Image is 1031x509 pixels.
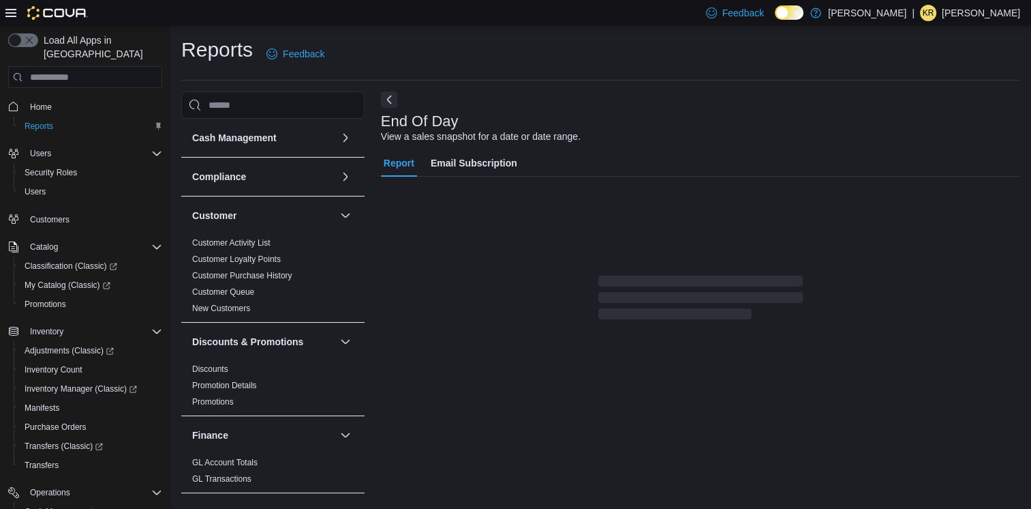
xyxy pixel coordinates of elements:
[14,257,168,276] a: Classification (Classic)
[3,144,168,163] button: Users
[25,364,82,375] span: Inventory Count
[25,441,103,452] span: Transfers (Classic)
[261,40,330,68] a: Feedback
[192,396,234,407] span: Promotions
[181,361,365,416] div: Discounts & Promotions
[25,186,46,197] span: Users
[14,456,168,475] button: Transfers
[25,167,77,178] span: Security Roles
[192,457,258,468] span: GL Account Totals
[181,454,365,493] div: Finance
[25,345,114,356] span: Adjustments (Classic)
[14,418,168,437] button: Purchase Orders
[25,99,57,115] a: Home
[19,381,162,397] span: Inventory Manager (Classic)
[192,270,292,281] span: Customer Purchase History
[19,343,162,359] span: Adjustments (Classic)
[192,303,250,314] span: New Customers
[19,296,72,312] a: Promotions
[192,428,335,442] button: Finance
[25,212,75,228] a: Customers
[598,278,803,322] span: Loading
[19,457,162,474] span: Transfers
[3,237,168,257] button: Catalog
[19,184,51,200] a: Users
[192,131,335,145] button: Cash Management
[25,460,59,471] span: Transfers
[283,47,324,61] span: Feedback
[19,400,65,416] a: Manifests
[19,164,162,181] span: Security Roles
[19,296,162,312] span: Promotions
[25,299,66,310] span: Promotions
[19,400,162,416] span: Manifests
[25,239,63,255] button: Catalog
[25,211,162,228] span: Customers
[942,5,1020,21] p: [PERSON_NAME]
[25,239,162,255] span: Catalog
[19,438,108,454] a: Transfers (Classic)
[19,457,64,474] a: Transfers
[192,170,335,184] button: Compliance
[14,182,168,201] button: Users
[192,304,250,313] a: New Customers
[920,5,936,21] div: Kelsie Rutledge
[192,364,228,374] a: Discounts
[38,33,162,61] span: Load All Apps in [GEOGRAPHIC_DATA]
[923,5,934,21] span: KR
[25,422,87,433] span: Purchase Orders
[381,91,397,108] button: Next
[19,184,162,200] span: Users
[19,277,116,293] a: My Catalog (Classic)
[192,287,254,297] a: Customer Queue
[19,258,123,274] a: Classification (Classic)
[192,474,251,484] a: GL Transactions
[25,383,137,394] span: Inventory Manager (Classic)
[30,242,58,252] span: Catalog
[30,214,70,225] span: Customers
[25,484,162,501] span: Operations
[192,380,257,391] span: Promotion Details
[25,280,110,291] span: My Catalog (Classic)
[775,5,803,20] input: Dark Mode
[25,145,57,162] button: Users
[3,483,168,502] button: Operations
[25,323,162,340] span: Inventory
[27,6,88,20] img: Cova
[192,209,236,222] h3: Customer
[192,397,234,407] a: Promotions
[192,364,228,375] span: Discounts
[192,335,335,349] button: Discounts & Promotions
[25,261,117,272] span: Classification (Classic)
[722,6,764,20] span: Feedback
[337,207,354,224] button: Customer
[3,96,168,116] button: Home
[192,238,271,248] a: Customer Activity List
[19,258,162,274] span: Classification (Classic)
[192,287,254,297] span: Customer Queue
[192,237,271,248] span: Customer Activity List
[192,335,303,349] h3: Discounts & Promotions
[337,334,354,350] button: Discounts & Promotions
[3,322,168,341] button: Inventory
[192,428,228,442] h3: Finance
[30,102,52,113] span: Home
[25,323,69,340] button: Inventory
[192,458,258,467] a: GL Account Totals
[912,5,914,21] p: |
[19,118,59,134] a: Reports
[14,379,168,398] a: Inventory Manager (Classic)
[192,254,281,264] a: Customer Loyalty Points
[19,118,162,134] span: Reports
[181,36,253,63] h1: Reports
[19,277,162,293] span: My Catalog (Classic)
[828,5,906,21] p: [PERSON_NAME]
[192,254,281,265] span: Customer Loyalty Points
[25,403,59,413] span: Manifests
[25,121,53,132] span: Reports
[14,163,168,182] button: Security Roles
[14,341,168,360] a: Adjustments (Classic)
[19,438,162,454] span: Transfers (Classic)
[19,362,162,378] span: Inventory Count
[192,474,251,484] span: GL Transactions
